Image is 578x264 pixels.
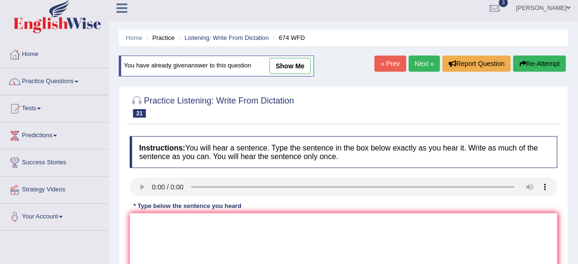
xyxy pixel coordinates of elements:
[139,144,185,152] b: Instructions:
[130,94,294,118] h2: Practice Listening: Write From Dictation
[130,201,245,210] div: * Type below the sentence you heard
[375,56,406,72] a: « Prev
[0,68,109,92] a: Practice Questions
[126,34,143,41] a: Home
[409,56,440,72] a: Next »
[513,56,566,72] button: Re-Attempt
[443,56,511,72] button: Report Question
[0,95,109,119] a: Tests
[0,41,109,65] a: Home
[119,56,314,76] div: You have already given answer to this question
[0,150,109,173] a: Success Stories
[144,33,174,42] li: Practice
[0,123,109,146] a: Predictions
[271,33,305,42] li: 674 WFD
[270,58,311,74] a: show me
[0,204,109,227] a: Your Account
[184,34,269,41] a: Listening: Write From Dictation
[130,136,558,168] h4: You will hear a sentence. Type the sentence in the box below exactly as you hear it. Write as muc...
[133,109,146,118] span: 21
[0,177,109,200] a: Strategy Videos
